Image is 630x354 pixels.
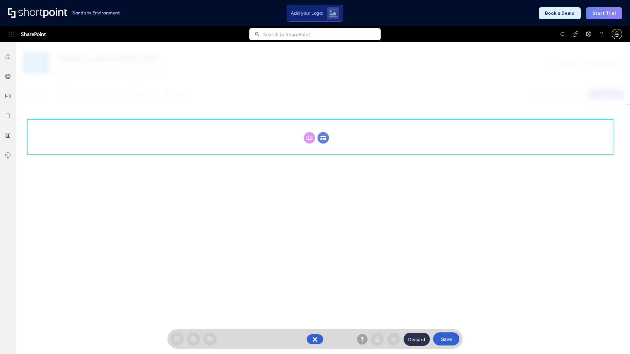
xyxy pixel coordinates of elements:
button: Book a Demo [539,7,581,19]
span: Add your Logo: [291,10,323,16]
button: Save [433,332,459,345]
button: Start Trial [586,7,622,19]
h1: Sandbox Environment [72,11,120,15]
img: Upload logo [329,10,337,17]
iframe: Chat Widget [597,323,630,354]
span: SharePoint [21,26,46,42]
button: Discard [404,333,430,346]
input: Search in SharePoint [263,28,381,40]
